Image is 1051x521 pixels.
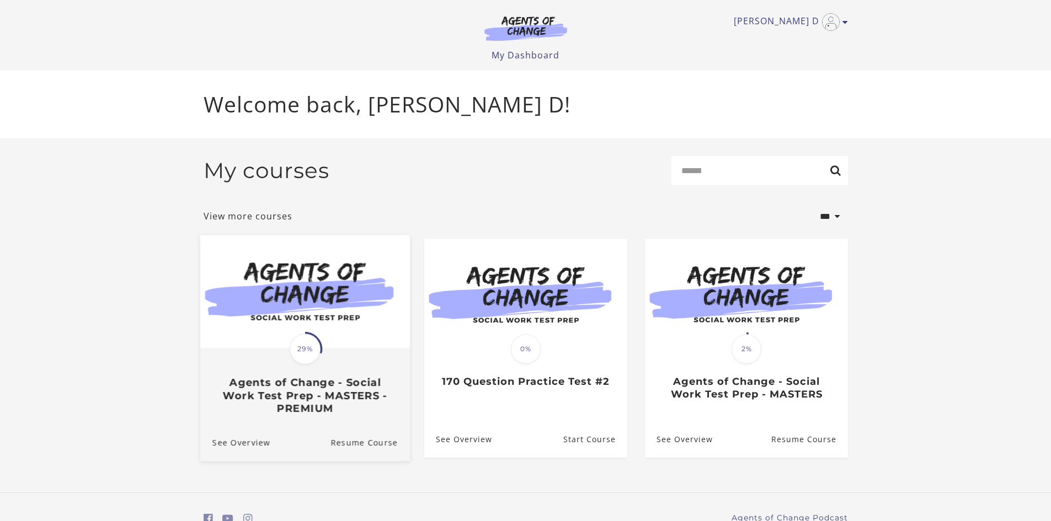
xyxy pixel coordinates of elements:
a: My Dashboard [492,49,559,61]
span: 2% [732,334,761,364]
p: Welcome back, [PERSON_NAME] D! [204,88,848,121]
h3: Agents of Change - Social Work Test Prep - MASTERS - PREMIUM [212,376,397,415]
a: 170 Question Practice Test #2: See Overview [424,421,492,457]
a: 170 Question Practice Test #2: Resume Course [563,421,627,457]
h2: My courses [204,158,329,184]
h3: Agents of Change - Social Work Test Prep - MASTERS [657,375,836,400]
img: Agents of Change Logo [473,15,579,41]
a: Toggle menu [734,13,842,31]
a: View more courses [204,210,292,223]
span: 29% [290,334,321,364]
h3: 170 Question Practice Test #2 [436,375,615,388]
a: Agents of Change - Social Work Test Prep - MASTERS: See Overview [645,421,713,457]
a: Agents of Change - Social Work Test Prep - MASTERS - PREMIUM: Resume Course [330,423,410,460]
a: Agents of Change - Social Work Test Prep - MASTERS: Resume Course [771,421,847,457]
a: Agents of Change - Social Work Test Prep - MASTERS - PREMIUM: See Overview [200,423,270,460]
span: 0% [511,334,541,364]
